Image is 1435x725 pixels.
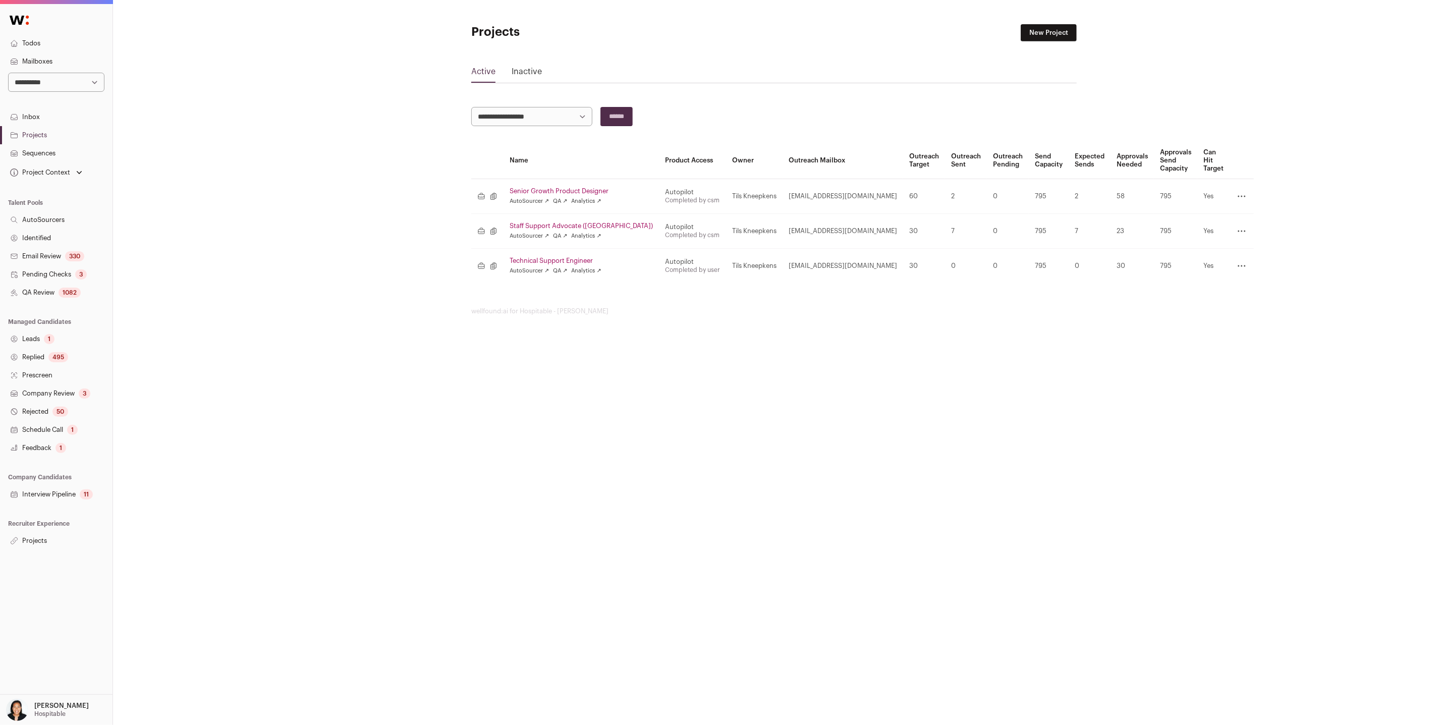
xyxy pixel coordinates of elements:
[1154,214,1197,249] td: 795
[510,232,549,240] a: AutoSourcer ↗
[1197,142,1230,179] th: Can Hit Target
[52,407,68,417] div: 50
[1111,179,1154,214] td: 58
[510,267,549,275] a: AutoSourcer ↗
[571,267,601,275] a: Analytics ↗
[1154,249,1197,284] td: 795
[726,142,783,179] th: Owner
[783,214,903,249] td: [EMAIL_ADDRESS][DOMAIN_NAME]
[44,334,54,344] div: 1
[1197,179,1230,214] td: Yes
[553,232,567,240] a: QA ↗
[553,267,567,275] a: QA ↗
[8,169,70,177] div: Project Context
[665,258,720,266] div: Autopilot
[945,142,987,179] th: Outreach Sent
[510,187,653,195] a: Senior Growth Product Designer
[987,214,1029,249] td: 0
[659,142,726,179] th: Product Access
[783,142,903,179] th: Outreach Mailbox
[571,232,601,240] a: Analytics ↗
[903,142,945,179] th: Outreach Target
[1154,179,1197,214] td: 795
[1111,214,1154,249] td: 23
[665,197,720,203] a: Completed by csm
[1029,142,1069,179] th: Send Capacity
[1021,24,1077,41] a: New Project
[987,249,1029,284] td: 0
[945,179,987,214] td: 2
[903,179,945,214] td: 60
[1069,142,1111,179] th: Expected Sends
[80,489,93,499] div: 11
[945,249,987,284] td: 0
[1069,214,1111,249] td: 7
[471,66,495,82] a: Active
[1029,214,1069,249] td: 795
[665,232,720,238] a: Completed by csm
[987,179,1029,214] td: 0
[571,197,601,205] a: Analytics ↗
[665,223,720,231] div: Autopilot
[553,197,567,205] a: QA ↗
[987,142,1029,179] th: Outreach Pending
[1197,249,1230,284] td: Yes
[510,222,653,230] a: Staff Support Advocate ([GEOGRAPHIC_DATA])
[783,179,903,214] td: [EMAIL_ADDRESS][DOMAIN_NAME]
[1197,214,1230,249] td: Yes
[56,443,66,453] div: 1
[1111,142,1154,179] th: Approvals Needed
[48,352,68,362] div: 495
[471,24,673,40] h1: Projects
[4,10,34,30] img: Wellfound
[75,269,87,280] div: 3
[903,249,945,284] td: 30
[1069,249,1111,284] td: 0
[665,188,720,196] div: Autopilot
[1029,249,1069,284] td: 795
[1154,142,1197,179] th: Approvals Send Capacity
[903,214,945,249] td: 30
[1069,179,1111,214] td: 2
[1029,179,1069,214] td: 795
[59,288,81,298] div: 1082
[783,249,903,284] td: [EMAIL_ADDRESS][DOMAIN_NAME]
[471,307,1077,315] footer: wellfound:ai for Hospitable - [PERSON_NAME]
[79,388,90,399] div: 3
[726,249,783,284] td: Tils Kneepkens
[726,179,783,214] td: Tils Kneepkens
[6,699,28,721] img: 13709957-medium_jpg
[726,214,783,249] td: Tils Kneepkens
[1111,249,1154,284] td: 30
[34,702,89,710] p: [PERSON_NAME]
[510,257,653,265] a: Technical Support Engineer
[510,197,549,205] a: AutoSourcer ↗
[504,142,659,179] th: Name
[65,251,84,261] div: 330
[67,425,78,435] div: 1
[512,66,542,82] a: Inactive
[8,165,84,180] button: Open dropdown
[665,267,720,273] a: Completed by user
[34,710,66,718] p: Hospitable
[945,214,987,249] td: 7
[4,699,91,721] button: Open dropdown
